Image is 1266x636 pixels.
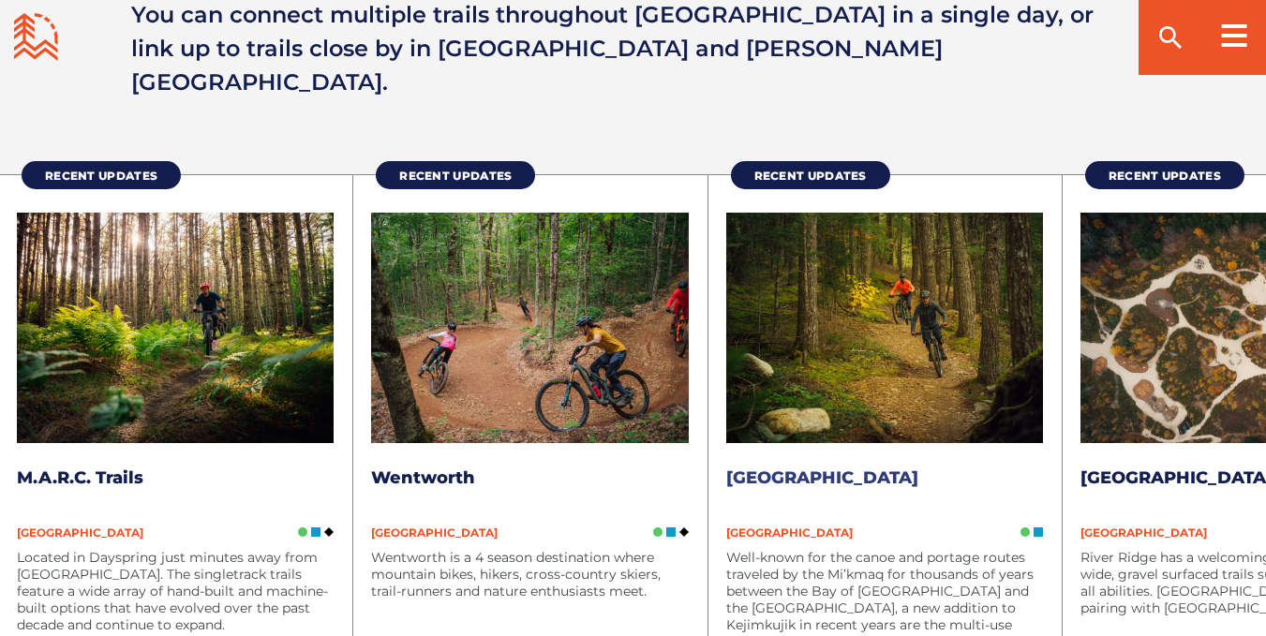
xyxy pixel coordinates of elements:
[1109,169,1221,183] span: Recent Updates
[371,213,688,443] img: MTB Atlantic Wentworth Mountain Biking Trails
[17,525,143,540] span: [GEOGRAPHIC_DATA]
[311,527,320,537] img: Blue Square
[17,213,334,443] img: MTB Atlantic MARC Dayspring Mountain Biking Trails
[22,161,181,189] a: Recent Updates
[17,467,143,488] a: M.A.R.C. Trails
[1034,527,1043,537] img: Blue Square
[666,527,676,537] img: Blue Square
[17,549,334,633] p: Located in Dayspring just minutes away from [GEOGRAPHIC_DATA]. The singletrack trails feature a w...
[1020,527,1030,537] img: Green Circle
[726,467,918,488] a: [GEOGRAPHIC_DATA]
[726,525,853,540] span: [GEOGRAPHIC_DATA]
[731,161,890,189] a: Recent Updates
[754,169,867,183] span: Recent Updates
[1080,525,1207,540] span: [GEOGRAPHIC_DATA]
[1085,161,1244,189] a: Recent Updates
[324,527,334,537] img: Black Diamond
[371,525,498,540] span: [GEOGRAPHIC_DATA]
[679,527,689,537] img: Black Diamond
[399,169,512,183] span: Recent Updates
[371,467,475,488] a: Wentworth
[45,169,157,183] span: Recent Updates
[371,549,688,599] p: Wentworth is a 4 season destination where mountain bikes, hikers, cross-country skiers, trail-run...
[376,161,535,189] a: Recent Updates
[1155,22,1185,52] ion-icon: search
[653,527,663,537] img: Green Circle
[298,527,307,537] img: Green Circle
